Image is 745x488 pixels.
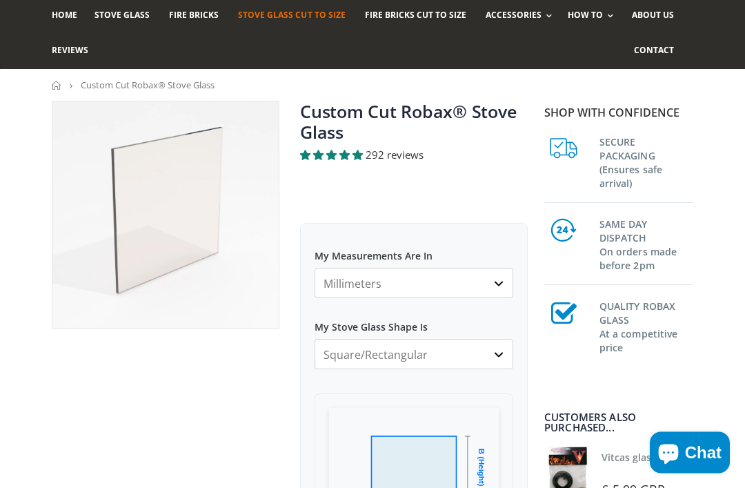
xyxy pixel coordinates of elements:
div: Customers also purchased... [544,413,693,433]
span: Custom Cut Robax® Stove Glass [81,79,215,92]
p: Shop with confidence [544,105,693,121]
span: Reviews [52,45,88,57]
h3: QUALITY ROBAX GLASS At a competitive price [599,297,693,355]
inbox-online-store-chat: Shopify online store chat [646,432,734,477]
span: About us [632,10,674,21]
a: Contact [634,35,684,70]
span: Accessories [486,10,542,21]
span: 4.94 stars [300,148,366,162]
img: stove_glass_made_to_measure_800x_crop_center.webp [52,102,279,329]
span: Fire Bricks Cut To Size [365,10,466,21]
a: Reviews [52,35,99,70]
label: My Measurements Are In [315,238,513,263]
span: 292 reviews [366,148,424,162]
h3: SECURE PACKAGING (Ensures safe arrival) [599,133,693,191]
h3: SAME DAY DISPATCH On orders made before 2pm [599,215,693,273]
span: Fire Bricks [169,10,219,21]
label: My Stove Glass Shape Is [315,309,513,334]
span: Contact [634,45,674,57]
span: Stove Glass [95,10,150,21]
span: Stove Glass Cut To Size [238,10,345,21]
span: Home [52,10,77,21]
a: Custom Cut Robax® Stove Glass [300,100,516,144]
span: How To [568,10,603,21]
a: Home [52,81,62,90]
